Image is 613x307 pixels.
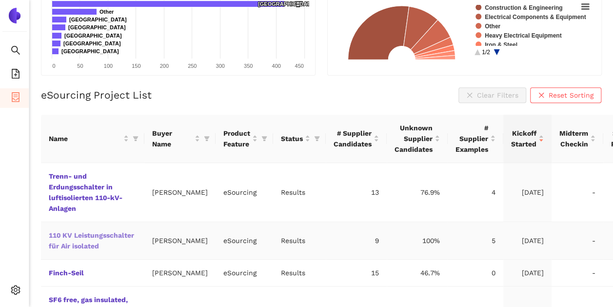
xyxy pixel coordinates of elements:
text: Electrical Components & Equipment [485,14,586,20]
span: filter [133,136,138,142]
span: Name [49,133,121,144]
text: 300 [216,63,224,69]
th: this column's title is # Supplier Candidates,this column is sortable [326,115,387,163]
span: Product Feature [223,128,250,149]
span: Midterm Checkin [559,128,588,149]
text: [GEOGRAPHIC_DATA] [63,41,121,46]
span: # Supplier Candidates [334,128,372,149]
td: 4 [448,163,503,222]
text: [GEOGRAPHIC_DATA] [68,24,126,30]
text: 250 [188,63,197,69]
text: 150 [132,63,140,69]
img: Logo [7,8,22,23]
td: 9 [326,222,387,260]
td: 0 [448,260,503,287]
span: Unknown Supplier Candidates [395,123,433,155]
span: search [11,42,20,61]
text: [GEOGRAPHIC_DATA] [258,1,316,7]
td: [DATE] [503,222,552,260]
td: 13 [326,163,387,222]
span: filter [131,131,140,146]
span: setting [11,282,20,301]
text: 50 [77,63,83,69]
td: eSourcing [216,163,273,222]
span: filter [314,136,320,142]
h2: eSourcing Project List [41,88,152,102]
th: this column's title is # Supplier Examples,this column is sortable [448,115,503,163]
td: Results [273,260,326,287]
span: filter [202,126,212,151]
text: 400 [272,63,280,69]
td: 76.9% [387,163,448,222]
text: Heavy Electrical Equipment [485,32,561,39]
th: this column's title is Buyer Name,this column is sortable [144,115,216,163]
td: - [552,222,603,260]
span: Status [281,133,303,144]
text: 200 [160,63,169,69]
button: closeClear Filters [458,87,526,103]
text: Construction & Engineering [485,4,562,11]
td: eSourcing [216,260,273,287]
span: Kickoff Started [511,128,536,149]
td: - [552,260,603,287]
th: this column's title is Unknown Supplier Candidates,this column is sortable [387,115,448,163]
td: - [552,163,603,222]
span: container [11,89,20,108]
span: Buyer Name [152,128,193,149]
td: [DATE] [503,260,552,287]
span: file-add [11,65,20,85]
td: Results [273,222,326,260]
text: Iron & Steel [485,41,517,48]
button: closeReset Sorting [530,87,601,103]
text: Other [485,23,500,30]
td: 5 [448,222,503,260]
td: [DATE] [503,163,552,222]
text: 0 [52,63,55,69]
span: Reset Sorting [549,90,593,101]
th: this column's title is Name,this column is sortable [41,115,144,163]
td: 46.7% [387,260,448,287]
text: [GEOGRAPHIC_DATA] [64,33,122,39]
text: Other [99,9,114,15]
td: [PERSON_NAME] [144,163,216,222]
span: # Supplier Examples [455,123,488,155]
td: 100% [387,222,448,260]
span: close [538,92,545,100]
span: filter [312,131,322,146]
th: this column's title is Midterm Checkin,this column is sortable [552,115,603,163]
span: filter [204,136,210,142]
text: [GEOGRAPHIC_DATA] [69,17,127,22]
text: 450 [295,63,303,69]
text: 1/2 [482,49,490,56]
td: eSourcing [216,222,273,260]
span: filter [261,136,267,142]
text: 100 [104,63,113,69]
th: this column's title is Status,this column is sortable [273,115,326,163]
td: Results [273,163,326,222]
th: this column's title is Product Feature,this column is sortable [216,115,273,163]
text: [GEOGRAPHIC_DATA] [61,48,119,54]
td: [PERSON_NAME] [144,260,216,287]
td: [PERSON_NAME] [144,222,216,260]
td: 15 [326,260,387,287]
text: 350 [244,63,253,69]
span: filter [259,126,269,151]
